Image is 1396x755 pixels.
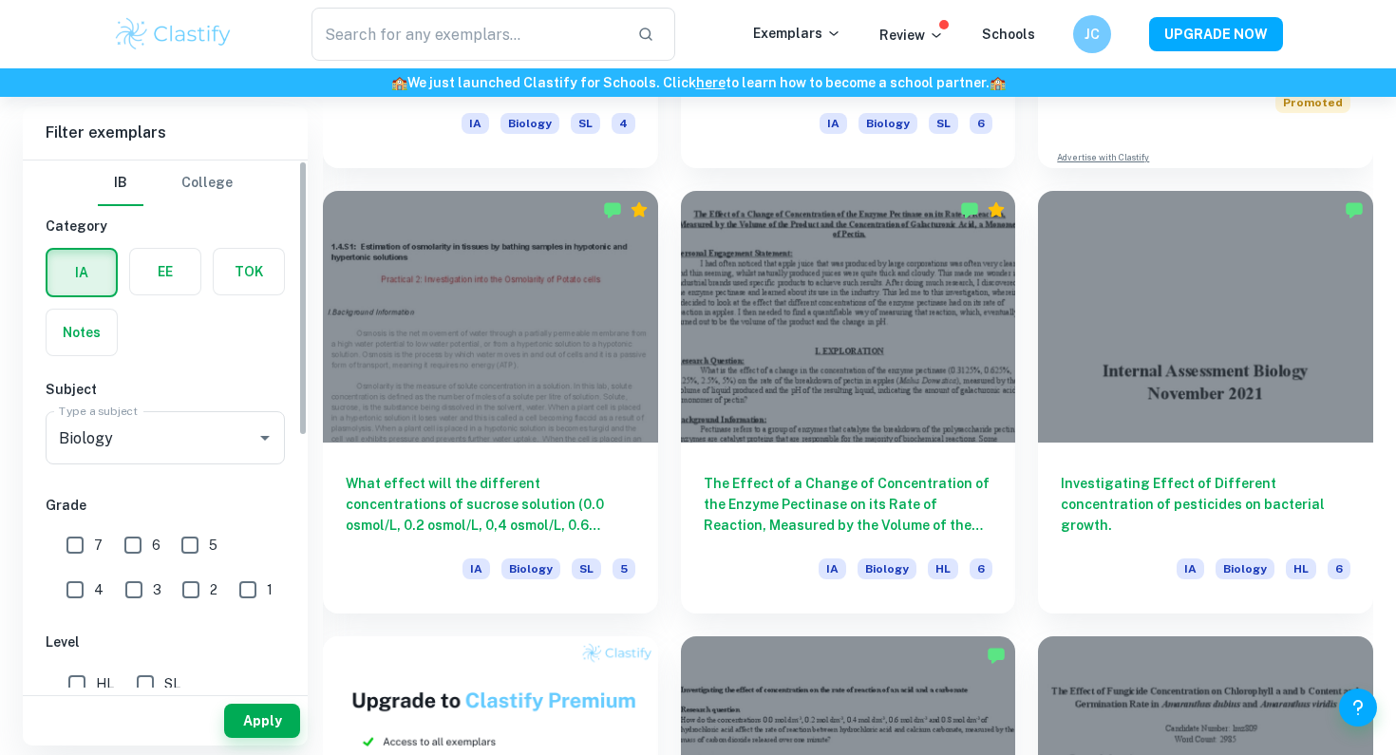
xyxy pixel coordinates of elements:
h6: Investigating Effect of Different concentration of pesticides on bacterial growth. [1061,473,1350,536]
button: UPGRADE NOW [1149,17,1283,51]
span: SL [572,558,601,579]
span: 4 [612,113,635,134]
span: IA [820,113,847,134]
span: SL [929,113,958,134]
h6: What effect will the different concentrations of sucrose solution (0.0 osmol/L, 0.2 osmol/L, 0,4 ... [346,473,635,536]
img: Marked [960,200,979,219]
span: IA [462,558,490,579]
span: 1 [267,579,273,600]
button: College [181,160,233,206]
div: Premium [987,200,1006,219]
button: Notes [47,310,117,355]
button: TOK [214,249,284,294]
span: IA [1177,558,1204,579]
img: Marked [603,200,622,219]
input: Search for any exemplars... [311,8,622,61]
a: The Effect of a Change of Concentration of the Enzyme Pectinase on its Rate of Reaction, Measured... [681,191,1016,613]
span: 6 [970,113,992,134]
span: IA [819,558,846,579]
span: 7 [94,535,103,556]
button: Apply [224,704,300,738]
h6: Level [46,632,285,652]
p: Review [879,25,944,46]
span: 🏫 [990,75,1006,90]
span: Biology [858,558,916,579]
span: 5 [209,535,217,556]
span: Promoted [1275,92,1350,113]
span: 4 [94,579,104,600]
img: Marked [1345,200,1364,219]
button: IB [98,160,143,206]
a: Investigating Effect of Different concentration of pesticides on bacterial growth.IABiologyHL6 [1038,191,1373,613]
span: IA [462,113,489,134]
span: SL [164,673,180,694]
button: Help and Feedback [1339,689,1377,727]
span: HL [96,673,114,694]
span: Biology [500,113,559,134]
button: Open [252,425,278,451]
a: What effect will the different concentrations of sucrose solution (0.0 osmol/L, 0.2 osmol/L, 0,4 ... [323,191,658,613]
span: 2 [210,579,217,600]
div: Filter type choice [98,160,233,206]
span: 🏫 [391,75,407,90]
h6: Filter exemplars [23,106,308,160]
button: IA [47,250,116,295]
img: Marked [987,646,1006,665]
button: JC [1073,15,1111,53]
h6: Category [46,216,285,236]
span: HL [1286,558,1316,579]
p: Exemplars [753,23,841,44]
label: Type a subject [59,403,138,419]
h6: The Effect of a Change of Concentration of the Enzyme Pectinase on its Rate of Reaction, Measured... [704,473,993,536]
a: here [696,75,726,90]
a: Advertise with Clastify [1057,151,1149,164]
div: Premium [630,200,649,219]
span: 3 [153,579,161,600]
span: 6 [152,535,160,556]
span: 6 [970,558,992,579]
h6: Grade [46,495,285,516]
span: SL [571,113,600,134]
h6: JC [1082,24,1104,45]
span: Biology [858,113,917,134]
h6: Subject [46,379,285,400]
span: HL [928,558,958,579]
span: Biology [1216,558,1274,579]
span: 5 [613,558,635,579]
button: EE [130,249,200,294]
span: 6 [1328,558,1350,579]
h6: We just launched Clastify for Schools. Click to learn how to become a school partner. [4,72,1392,93]
a: Schools [982,27,1035,42]
img: Clastify logo [113,15,234,53]
span: Biology [501,558,560,579]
